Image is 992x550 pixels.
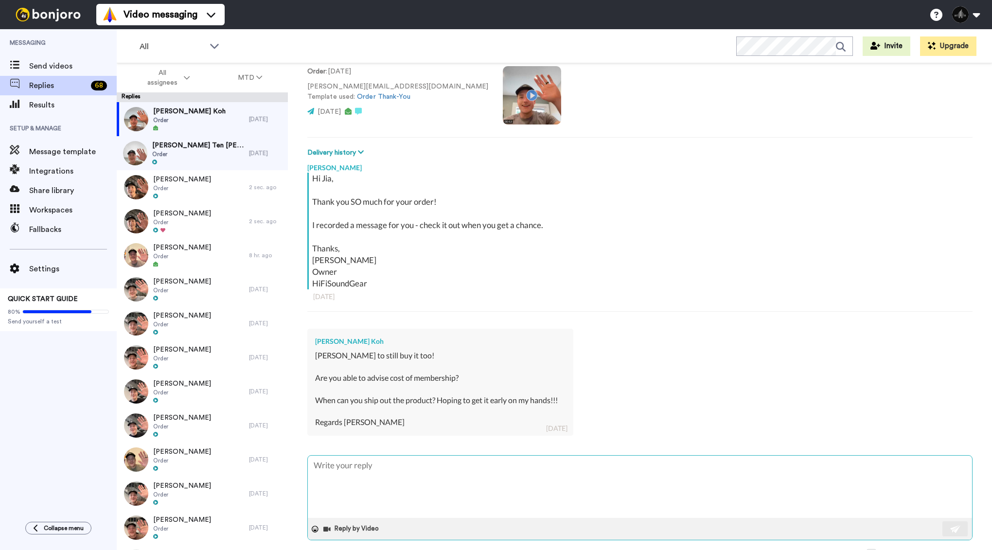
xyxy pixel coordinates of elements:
div: 8 hr. ago [249,251,283,259]
span: [PERSON_NAME] [153,447,211,457]
a: [PERSON_NAME]Order[DATE] [117,272,288,306]
p: : [DATE] [307,67,488,77]
a: [PERSON_NAME]Order2 sec. ago [117,204,288,238]
span: [PERSON_NAME] [153,209,211,218]
a: [PERSON_NAME]Order[DATE] [117,511,288,545]
div: [DATE] [249,319,283,327]
div: [DATE] [249,388,283,395]
span: [PERSON_NAME] [153,311,211,320]
div: 2 sec. ago [249,217,283,225]
div: [DATE] [249,524,283,532]
span: All [140,41,205,53]
button: Invite [863,36,910,56]
span: [PERSON_NAME] [153,481,211,491]
span: [PERSON_NAME] [153,277,211,286]
span: Replies [29,80,87,91]
div: [PERSON_NAME] to still buy it too! Are you able to advise cost of membership? When can you ship o... [315,350,566,428]
a: [PERSON_NAME]Order[DATE] [117,340,288,374]
img: send-white.svg [950,525,961,533]
div: [PERSON_NAME] Koh [315,337,566,346]
img: bj-logo-header-white.svg [12,8,85,21]
span: Order [153,525,211,532]
span: [PERSON_NAME] [153,345,211,355]
div: 68 [91,81,107,90]
div: [DATE] [546,424,567,433]
span: Order [153,184,211,192]
a: [PERSON_NAME] Ten [PERSON_NAME]Order[DATE] [117,136,288,170]
div: [DATE] [249,456,283,463]
span: Order [153,320,211,328]
a: [PERSON_NAME]Order[DATE] [117,443,288,477]
button: Upgrade [920,36,976,56]
span: Settings [29,263,117,275]
img: 31c3795a-7b6e-48de-86e0-4a352ca1e1ff-thumb.jpg [124,209,148,233]
span: [PERSON_NAME] [153,175,211,184]
button: MTD [214,69,286,87]
span: Order [153,218,211,226]
img: 891f35c2-bb58-4390-84f6-5901a24cb1ba-thumb.jpg [124,447,148,472]
a: [PERSON_NAME]Order2 sec. ago [117,170,288,204]
img: 35cdd85e-faec-4704-8a45-05e66f68dcf4-thumb.jpg [124,515,148,540]
a: Order Thank-You [357,93,410,100]
div: [PERSON_NAME] [307,158,973,173]
span: Order [153,457,211,464]
div: [DATE] [249,149,283,157]
span: [PERSON_NAME] [153,413,211,423]
a: [PERSON_NAME]Order[DATE] [117,477,288,511]
span: Order [153,355,211,362]
span: Order [153,491,211,498]
span: Order [153,423,211,430]
div: 2 sec. ago [249,183,283,191]
img: 045557f2-a6ee-427a-b252-e6a4ee5e83f7-thumb.jpg [124,345,148,370]
img: vm-color.svg [102,7,118,22]
div: [DATE] [249,354,283,361]
span: QUICK START GUIDE [8,296,78,302]
span: Order [152,150,244,158]
span: Order [153,116,226,124]
strong: Order [307,68,326,75]
span: Collapse menu [44,524,84,532]
img: 746daabd-ad06-4fa5-a617-14f5fb6fc0db-thumb.jpg [124,481,148,506]
div: [DATE] [249,422,283,429]
div: [DATE] [249,115,283,123]
span: Fallbacks [29,224,117,235]
span: Order [153,389,211,396]
button: Delivery history [307,147,367,158]
img: 2928f92d-d74f-4415-a4a2-640ce8c41eab-thumb.jpg [124,311,148,336]
span: Share library [29,185,117,196]
button: Collapse menu [25,522,91,534]
a: [PERSON_NAME]Order[DATE] [117,374,288,408]
button: Reply by Video [322,522,382,536]
a: [PERSON_NAME] KohOrder[DATE] [117,102,288,136]
div: [DATE] [249,490,283,497]
span: [PERSON_NAME] Ten [PERSON_NAME] [152,141,244,150]
p: [PERSON_NAME][EMAIL_ADDRESS][DOMAIN_NAME] Template used: [307,82,488,102]
span: Video messaging [124,8,197,21]
span: [PERSON_NAME] Koh [153,106,226,116]
span: Order [153,252,211,260]
a: [PERSON_NAME]Order[DATE] [117,306,288,340]
a: [PERSON_NAME]Order[DATE] [117,408,288,443]
a: [PERSON_NAME]Order8 hr. ago [117,238,288,272]
img: 51f8a0ce-1114-4d81-bdcb-5214487e0620-thumb.jpg [124,175,148,199]
img: ec278b0b-f2b7-4b5b-abe7-7de2e206e031-thumb.jpg [124,243,148,267]
span: [PERSON_NAME] [153,515,211,525]
span: [PERSON_NAME] [153,379,211,389]
img: 4319020e-60e7-4c7b-918c-4ee3188010a2-thumb.jpg [124,107,148,131]
span: Integrations [29,165,117,177]
span: Workspaces [29,204,117,216]
span: Results [29,99,117,111]
span: Send yourself a test [8,318,109,325]
div: [DATE] [249,285,283,293]
div: [DATE] [313,292,967,302]
img: ab514738-f614-436c-ac9a-0c287d9b9510-thumb.jpg [124,379,148,404]
span: [PERSON_NAME] [153,243,211,252]
img: be5a1386-e2b9-4e16-a0e6-ce3a952d6068-thumb.jpg [123,141,147,165]
div: Hi Jia, Thank you SO much for your order! I recorded a message for you - check it out when you ge... [312,173,970,289]
span: Order [153,286,211,294]
span: [DATE] [318,108,341,115]
span: All assignees [142,68,182,88]
img: 699449e3-bb3a-467c-bdf7-049cba583549-thumb.jpg [124,413,148,438]
img: f2902885-8206-4f2d-b54d-3b206e038dc3-thumb.jpg [124,277,148,302]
